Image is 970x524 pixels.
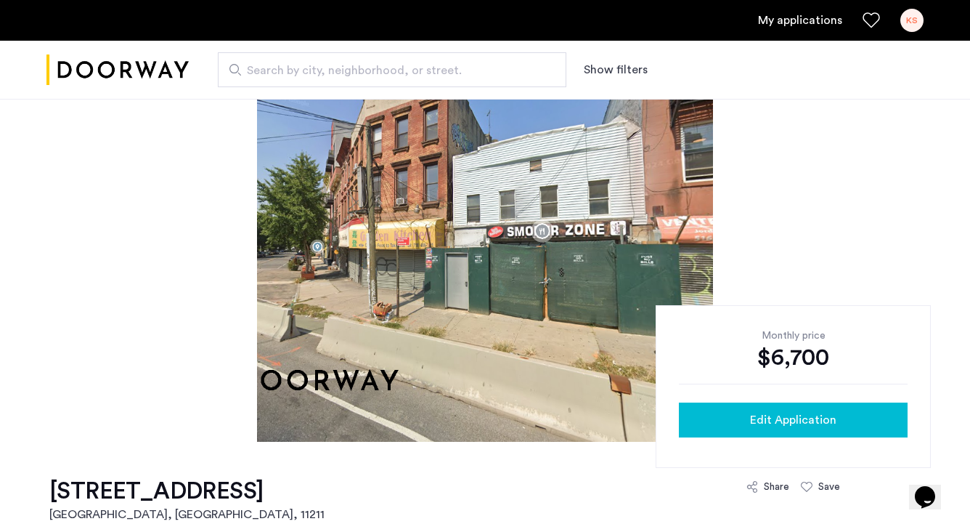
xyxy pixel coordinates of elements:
div: Save [818,480,840,494]
input: Apartment Search [218,52,566,87]
a: My application [758,12,842,29]
span: Search by city, neighborhood, or street. [247,62,526,79]
img: apartment [257,6,713,442]
a: Favorites [863,12,880,29]
h2: [GEOGRAPHIC_DATA], [GEOGRAPHIC_DATA] , 11211 [49,506,325,523]
span: Edit Application [750,411,836,429]
div: Share [764,480,789,494]
img: logo [46,43,189,97]
a: [STREET_ADDRESS][GEOGRAPHIC_DATA], [GEOGRAPHIC_DATA], 11211 [49,477,325,523]
iframe: chat widget [909,466,955,509]
div: KS [900,9,924,32]
button: Show or hide filters [584,61,648,78]
h1: [STREET_ADDRESS] [49,477,325,506]
a: Cazamio logo [46,43,189,97]
button: button [679,403,908,438]
div: $6,700 [679,343,908,372]
div: Monthly price [679,328,908,343]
